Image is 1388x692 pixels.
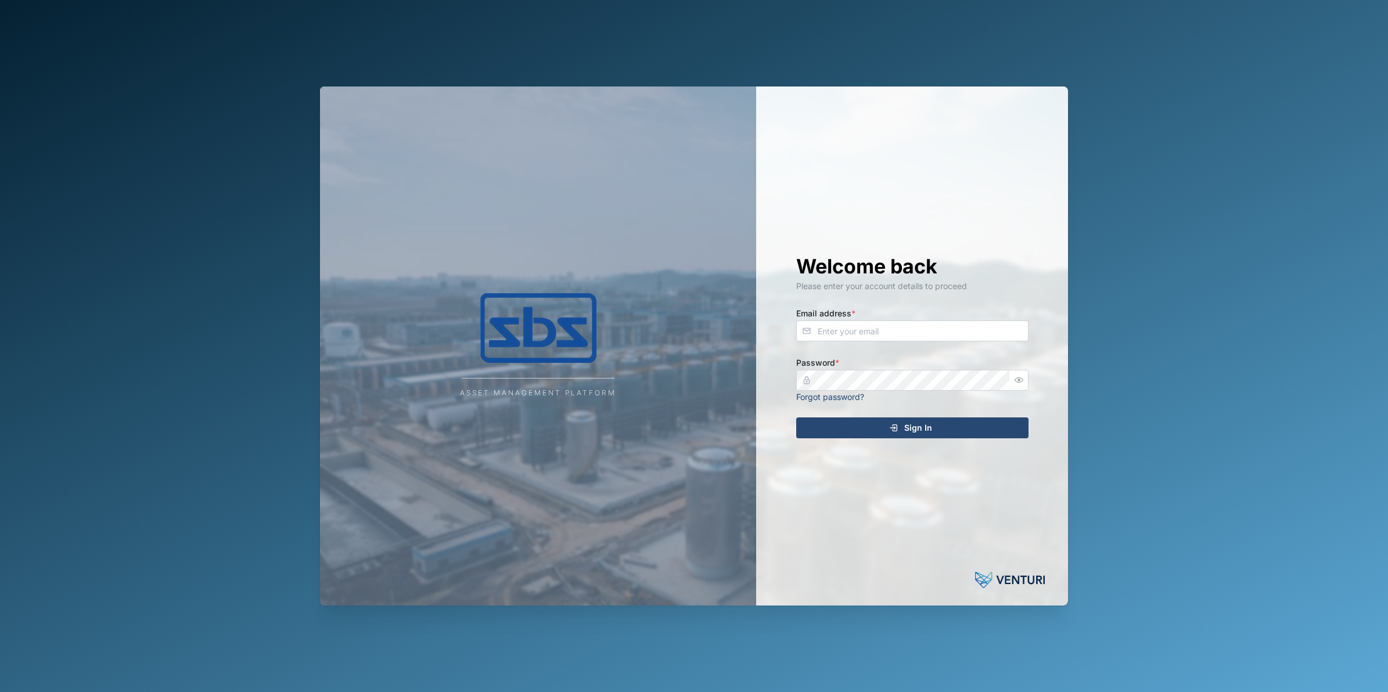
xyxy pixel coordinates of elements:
[796,417,1029,438] button: Sign In
[422,293,655,363] img: Company Logo
[904,418,932,438] span: Sign In
[796,320,1029,341] input: Enter your email
[796,307,855,320] label: Email address
[796,254,1029,279] h1: Welcome back
[796,356,839,369] label: Password
[796,392,864,402] a: Forgot password?
[460,388,616,399] div: Asset Management Platform
[796,280,1029,293] div: Please enter your account details to proceed
[975,568,1045,592] img: Powered by: Venturi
